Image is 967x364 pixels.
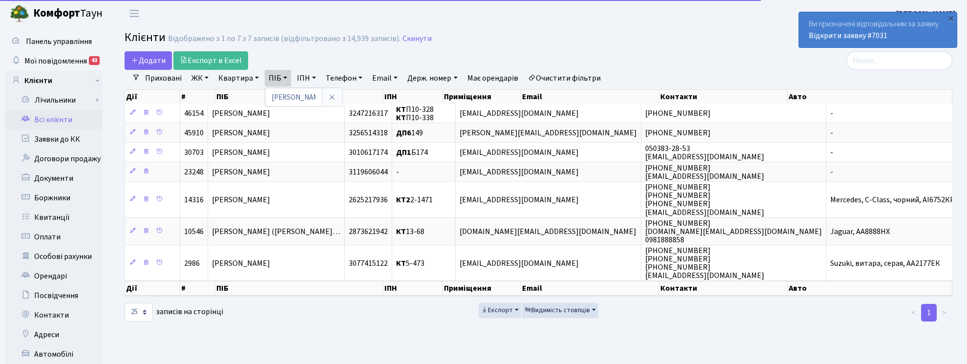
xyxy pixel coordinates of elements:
th: Дії [125,281,180,296]
b: КТ [396,258,406,269]
a: Email [368,70,401,86]
span: [PERSON_NAME] [212,194,270,205]
span: [PERSON_NAME][EMAIL_ADDRESS][DOMAIN_NAME] [460,128,637,138]
span: [PERSON_NAME] [212,258,270,269]
a: Держ. номер [403,70,461,86]
span: Suzuki, витара, серая, АА2177ЕК [830,258,940,269]
a: Посвідчення [5,286,103,305]
span: Mercedes, C-Class, чорний, АІ6752КР [830,194,955,205]
div: 43 [89,56,100,65]
a: ПІБ [265,70,291,86]
span: [PHONE_NUMBER] [PHONE_NUMBER] [PHONE_NUMBER] [EMAIL_ADDRESS][DOMAIN_NAME] [645,245,764,281]
span: 2986 [184,258,200,269]
th: Приміщення [443,90,521,104]
span: [EMAIL_ADDRESS][DOMAIN_NAME] [460,167,579,177]
span: - [830,108,833,119]
b: КТ [396,226,406,237]
th: ПІБ [215,281,383,296]
span: [PHONE_NUMBER] [PHONE_NUMBER] [PHONE_NUMBER] [EMAIL_ADDRESS][DOMAIN_NAME] [645,182,764,217]
span: [PHONE_NUMBER] [645,108,711,119]
b: КТ [396,104,406,115]
b: Комфорт [33,5,80,21]
span: Таун [33,5,103,22]
select: записів на сторінці [125,303,153,321]
span: [DOMAIN_NAME][EMAIL_ADDRESS][DOMAIN_NAME] [460,226,636,237]
button: Переключити навігацію [122,5,147,21]
a: ЖК [188,70,212,86]
a: Відкрити заявку #7031 [809,30,887,41]
b: ДП1 [396,147,411,158]
span: 13-68 [396,226,424,237]
span: [PERSON_NAME] [212,128,270,138]
button: Видимість стовпців [522,303,598,318]
th: Авто [788,281,952,296]
div: Ви призначені відповідальним за заявку [799,12,957,47]
a: Документи [5,169,103,188]
span: - [830,167,833,177]
a: Заявки до КК [5,129,103,149]
b: ДП6 [396,128,411,138]
span: 10546 [184,226,204,237]
span: Панель управління [26,36,92,47]
span: Б174 [396,147,428,158]
span: 14316 [184,194,204,205]
th: ПІБ [215,90,383,104]
th: Авто [788,90,952,104]
input: Пошук... [846,51,952,70]
span: [PHONE_NUMBER] [645,128,711,138]
span: [PHONE_NUMBER] [EMAIL_ADDRESS][DOMAIN_NAME] [645,163,764,182]
span: 2625217936 [349,194,388,205]
span: Експорт [481,305,513,315]
span: Видимість стовпців [525,305,590,315]
a: ІПН [293,70,320,86]
a: Експорт в Excel [173,51,248,70]
th: Дії [125,90,180,104]
div: Відображено з 1 по 7 з 7 записів (відфільтровано з 14,939 записів). [168,34,400,43]
a: Квартира [214,70,263,86]
th: # [180,281,215,296]
a: Панель управління [5,32,103,51]
a: Має орендарів [463,70,522,86]
span: 3077415122 [349,258,388,269]
b: КТ [396,112,406,123]
span: [EMAIL_ADDRESS][DOMAIN_NAME] [460,147,579,158]
span: - [830,128,833,138]
a: Додати [125,51,172,70]
a: Орендарі [5,266,103,286]
a: Очистити фільтри [524,70,605,86]
a: 1 [921,304,937,321]
th: Контакти [659,281,788,296]
th: # [180,90,215,104]
b: [PERSON_NAME] [896,8,955,19]
span: 050383-28-53 [EMAIL_ADDRESS][DOMAIN_NAME] [645,143,764,162]
b: КТ2 [396,194,410,205]
span: 3247216317 [349,108,388,119]
span: [PERSON_NAME] [212,147,270,158]
img: logo.png [10,4,29,23]
span: [EMAIL_ADDRESS][DOMAIN_NAME] [460,194,579,205]
a: Лічильники [11,90,103,110]
a: Оплати [5,227,103,247]
a: Приховані [141,70,186,86]
span: [EMAIL_ADDRESS][DOMAIN_NAME] [460,108,579,119]
span: Додати [131,55,166,66]
span: 3256514318 [349,128,388,138]
th: Email [521,90,659,104]
span: [EMAIL_ADDRESS][DOMAIN_NAME] [460,258,579,269]
a: Особові рахунки [5,247,103,266]
span: Клієнти [125,29,166,46]
a: Договори продажу [5,149,103,169]
span: Мої повідомлення [24,56,87,66]
span: 23248 [184,167,204,177]
th: ІПН [383,281,443,296]
a: Клієнти [5,71,103,90]
a: [PERSON_NAME] [896,8,955,20]
th: Контакти [659,90,788,104]
span: [PERSON_NAME] [212,167,270,177]
th: ІПН [383,90,443,104]
span: 5-473 [396,258,424,269]
span: - [830,147,833,158]
a: Квитанції [5,208,103,227]
a: Контакти [5,305,103,325]
span: 30703 [184,147,204,158]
